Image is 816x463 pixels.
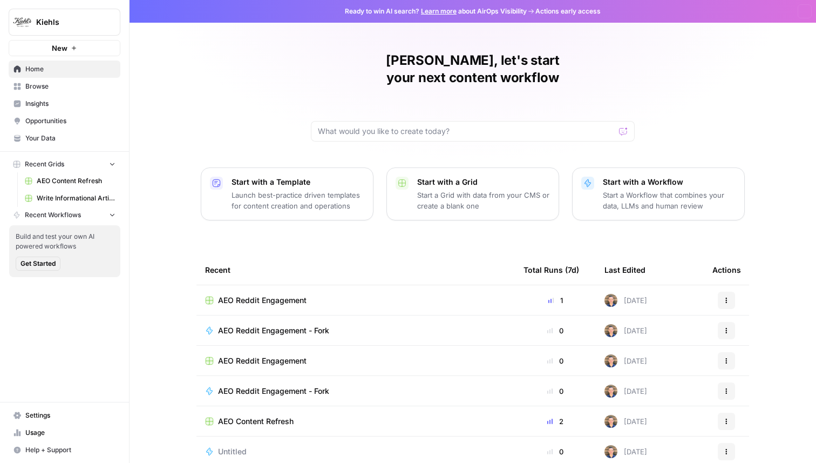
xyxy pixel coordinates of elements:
span: Usage [25,428,115,438]
div: [DATE] [604,294,647,307]
img: 50s1itr6iuawd1zoxsc8bt0iyxwq [604,294,617,307]
span: AEO Reddit Engagement - Fork [218,325,329,336]
a: Usage [9,424,120,441]
span: Insights [25,99,115,109]
span: Get Started [21,259,56,269]
span: AEO Reddit Engagement [218,355,307,366]
p: Start with a Grid [417,177,550,187]
span: Ready to win AI search? about AirOps Visibility [345,6,527,16]
a: Opportunities [9,112,120,130]
p: Start a Grid with data from your CMS or create a blank one [417,190,550,211]
img: 50s1itr6iuawd1zoxsc8bt0iyxwq [604,415,617,428]
span: Browse [25,82,115,91]
a: Untitled [205,446,506,457]
a: Insights [9,95,120,112]
button: Start with a TemplateLaunch best-practice driven templates for content creation and operations [201,167,373,220]
p: Start with a Template [232,177,364,187]
a: AEO Reddit Engagement [205,295,506,306]
div: Last Edited [604,255,645,285]
span: New [52,43,67,53]
a: AEO Reddit Engagement - Fork [205,386,506,397]
img: Kiehls Logo [12,12,32,32]
a: Settings [9,407,120,424]
div: 0 [523,386,587,397]
a: Home [9,61,120,78]
input: What would you like to create today? [318,126,615,137]
button: Get Started [16,257,60,271]
a: Your Data [9,130,120,147]
p: Start with a Workflow [603,177,736,187]
button: New [9,40,120,56]
div: 0 [523,325,587,336]
button: Workspace: Kiehls [9,9,120,36]
h1: [PERSON_NAME], let's start your next content workflow [311,52,635,86]
span: Your Data [25,133,115,143]
a: Write Informational Article [20,190,120,207]
button: Recent Grids [9,156,120,172]
button: Help + Support [9,441,120,459]
button: Start with a WorkflowStart a Workflow that combines your data, LLMs and human review [572,167,745,220]
a: Browse [9,78,120,95]
div: Total Runs (7d) [523,255,579,285]
img: 50s1itr6iuawd1zoxsc8bt0iyxwq [604,324,617,337]
span: AEO Reddit Engagement [218,295,307,306]
span: Untitled [218,446,247,457]
span: Settings [25,411,115,420]
a: AEO Reddit Engagement - Fork [205,325,506,336]
span: Actions early access [535,6,601,16]
span: Recent Grids [25,159,64,169]
span: Write Informational Article [37,193,115,203]
div: 0 [523,446,587,457]
span: Help + Support [25,445,115,455]
div: [DATE] [604,385,647,398]
div: 2 [523,416,587,427]
span: Recent Workflows [25,210,81,220]
button: Start with a GridStart a Grid with data from your CMS or create a blank one [386,167,559,220]
a: AEO Reddit Engagement [205,355,506,366]
div: 1 [523,295,587,306]
a: AEO Content Refresh [205,416,506,427]
div: [DATE] [604,324,647,337]
div: [DATE] [604,415,647,428]
span: AEO Content Refresh [218,416,294,427]
div: [DATE] [604,445,647,458]
img: 50s1itr6iuawd1zoxsc8bt0iyxwq [604,385,617,398]
span: Build and test your own AI powered workflows [16,232,114,251]
span: Opportunities [25,116,115,126]
div: [DATE] [604,354,647,367]
div: Recent [205,255,506,285]
a: Learn more [421,7,457,15]
img: 50s1itr6iuawd1zoxsc8bt0iyxwq [604,445,617,458]
span: AEO Reddit Engagement - Fork [218,386,329,397]
div: Actions [712,255,741,285]
span: AEO Content Refresh [37,176,115,186]
p: Start a Workflow that combines your data, LLMs and human review [603,190,736,211]
a: AEO Content Refresh [20,172,120,190]
span: Home [25,64,115,74]
span: Kiehls [36,17,101,28]
img: 50s1itr6iuawd1zoxsc8bt0iyxwq [604,354,617,367]
div: 0 [523,355,587,366]
button: Recent Workflows [9,207,120,223]
p: Launch best-practice driven templates for content creation and operations [232,190,364,211]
